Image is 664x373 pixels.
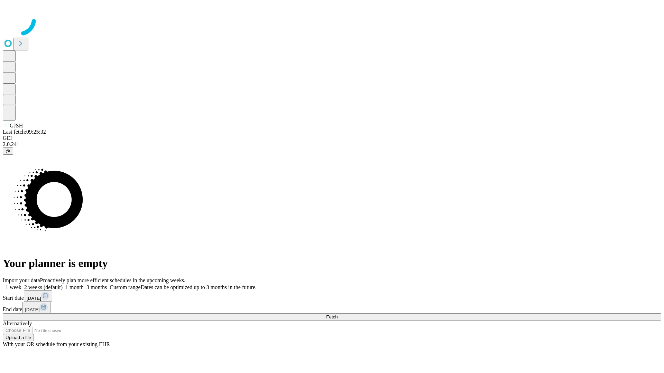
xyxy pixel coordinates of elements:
[3,302,661,313] div: End date
[65,284,84,290] span: 1 month
[6,284,21,290] span: 1 week
[24,284,63,290] span: 2 weeks (default)
[3,313,661,321] button: Fetch
[3,147,13,155] button: @
[10,123,23,128] span: GJSH
[3,141,661,147] div: 2.0.241
[3,257,661,270] h1: Your planner is empty
[3,341,110,347] span: With your OR schedule from your existing EHR
[3,277,40,283] span: Import your data
[6,149,10,154] span: @
[141,284,257,290] span: Dates can be optimized up to 3 months in the future.
[86,284,107,290] span: 3 months
[3,129,46,135] span: Last fetch: 09:25:32
[326,314,338,319] span: Fetch
[22,302,50,313] button: [DATE]
[3,135,661,141] div: GEI
[25,307,39,312] span: [DATE]
[3,321,32,326] span: Alternatively
[3,334,34,341] button: Upload a file
[24,290,52,302] button: [DATE]
[40,277,185,283] span: Proactively plan more efficient schedules in the upcoming weeks.
[110,284,140,290] span: Custom range
[27,296,41,301] span: [DATE]
[3,290,661,302] div: Start date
